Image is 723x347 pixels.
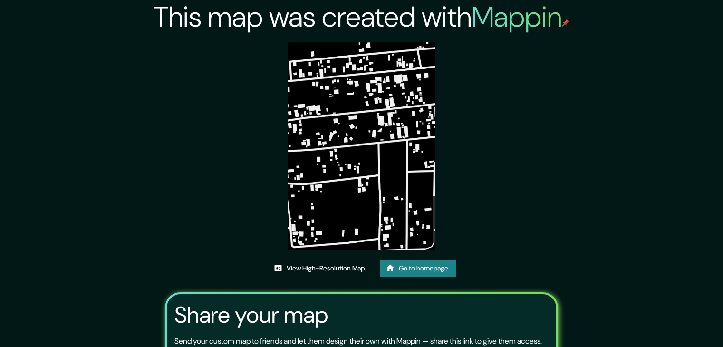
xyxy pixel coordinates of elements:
[288,42,435,250] img: created-map
[174,336,542,347] p: Send your custom map to friends and let them design their own with Mappin — share this link to gi...
[268,260,372,277] a: View High-Resolution Map
[638,310,713,337] iframe: Help widget launcher
[174,302,328,328] h3: Share your map
[380,260,456,277] a: Go to homepage
[562,19,569,27] img: mappin-pin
